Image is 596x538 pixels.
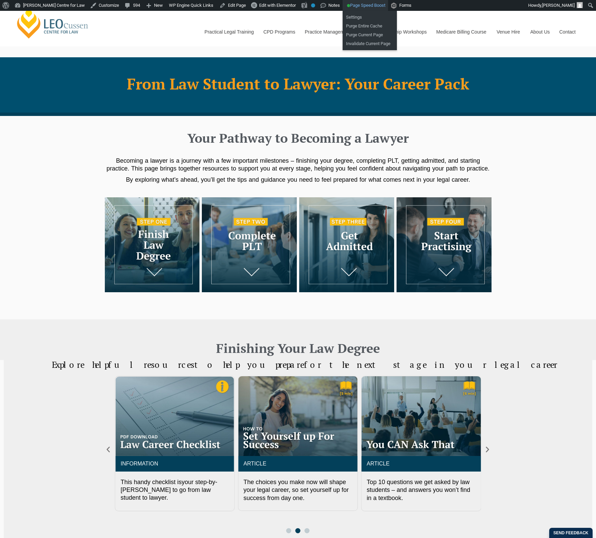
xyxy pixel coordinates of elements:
[542,3,575,8] span: [PERSON_NAME]
[484,446,491,453] div: Next slide
[431,17,492,46] a: Medicare Billing Course
[259,3,296,8] span: Edit with Elementor
[115,376,481,533] div: Carousel
[343,31,397,39] a: Purge Current Page
[108,75,488,92] h1: From Law Student to Lawyer: Your Career Pack
[551,493,579,521] iframe: LiveChat chat widget
[343,39,397,48] a: Invalidate Current Page
[258,17,300,46] a: CPD Programs
[525,17,554,46] a: About Us
[361,376,481,511] div: 1 / 3
[244,479,349,501] span: The choices you make now will shape your legal career, so set yourself up for success from day one.
[199,17,258,46] a: Practical Legal Training
[105,340,492,357] h2: Finishing Your Law Degree
[343,13,397,22] a: Settings
[120,461,158,466] a: INFORMATION
[15,7,90,39] a: [PERSON_NAME] Centre for Law
[120,479,181,485] span: This handy checklist is
[52,359,194,370] span: Explore helpful resources
[126,176,470,183] span: By exploring what’s ahead, you’ll get the tips and guidance you need to feel prepared for what co...
[300,17,372,46] a: Practice Management Course
[107,157,489,172] span: Becoming a lawyer is a journey with a few important milestones – finishing your degree, completin...
[286,528,291,533] span: Go to slide 1
[108,129,488,146] h2: Your Pathway to Becoming a Lawyer
[194,359,275,370] span: to help you
[554,17,581,46] a: Contact
[244,461,266,466] a: ARTICLE
[120,479,217,501] span: your step-by-[PERSON_NAME] to go from law student to lawyer.
[304,359,557,370] span: for the next stage in your legal career
[492,17,525,46] a: Venue Hire
[115,376,234,511] div: 2 / 3
[343,22,397,31] a: Purge Entire Cache
[275,359,304,370] span: prepare
[305,528,310,533] span: Go to slide 3
[104,446,112,453] div: Previous slide
[238,376,358,511] div: 3 / 3
[367,461,389,466] a: ARTICLE
[367,479,470,501] span: Top 10 questions we get asked by law students – and answers you won’t find in a textbook.
[311,3,315,7] div: No index
[295,528,301,533] span: Go to slide 2
[372,17,431,46] a: Traineeship Workshops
